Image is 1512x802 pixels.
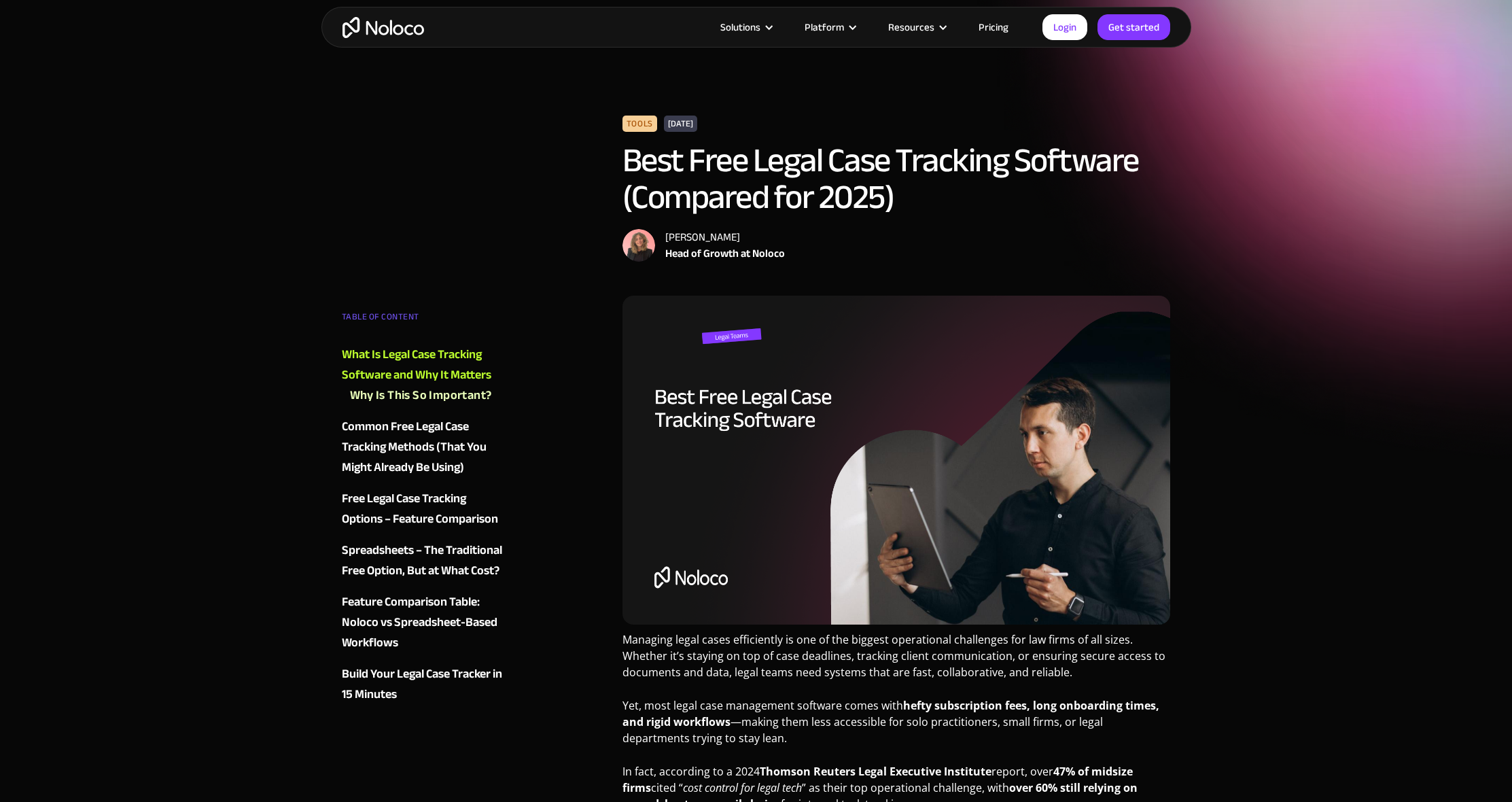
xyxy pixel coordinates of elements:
[871,18,962,36] div: Resources
[1042,14,1087,40] a: Login
[342,540,506,581] a: Spreadsheets – The Traditional Free Option, But at What Cost?
[720,18,760,36] div: Solutions
[342,664,506,705] a: Build Your Legal Case Tracker in 15 Minutes
[342,345,506,385] a: What Is Legal Case Tracking Software and Why It Matters
[1097,14,1170,40] a: Get started
[342,17,424,38] a: home
[665,229,785,245] div: [PERSON_NAME]
[622,697,1171,756] p: Yet, most legal case management software comes with —making them less accessible for solo practit...
[342,417,506,478] a: Common Free Legal Case Tracking Methods (That You Might Already Be Using)
[683,780,802,795] em: cost control for legal tech
[760,764,991,779] strong: Thomson Reuters Legal Executive Institute
[664,116,697,132] div: [DATE]
[622,116,657,132] div: Tools
[350,385,506,406] a: Why Is This So Important?
[622,631,1171,691] p: Managing legal cases efficiently is one of the biggest operational challenges for law firms of al...
[342,489,506,529] a: Free Legal Case Tracking Options – Feature Comparison
[350,385,492,406] div: Why Is This So Important?
[622,764,1133,795] strong: 47% of midsize firms
[342,592,506,653] a: Feature Comparison Table: Noloco vs Spreadsheet-Based Workflows
[622,698,1159,729] strong: hefty subscription fees, long onboarding times, and rigid workflows
[888,18,934,36] div: Resources
[788,18,871,36] div: Platform
[703,18,788,36] div: Solutions
[622,142,1171,215] h1: Best Free Legal Case Tracking Software (Compared for 2025)
[805,18,844,36] div: Platform
[342,307,506,334] div: TABLE OF CONTENT
[962,18,1025,36] a: Pricing
[665,245,785,262] div: Head of Growth at Noloco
